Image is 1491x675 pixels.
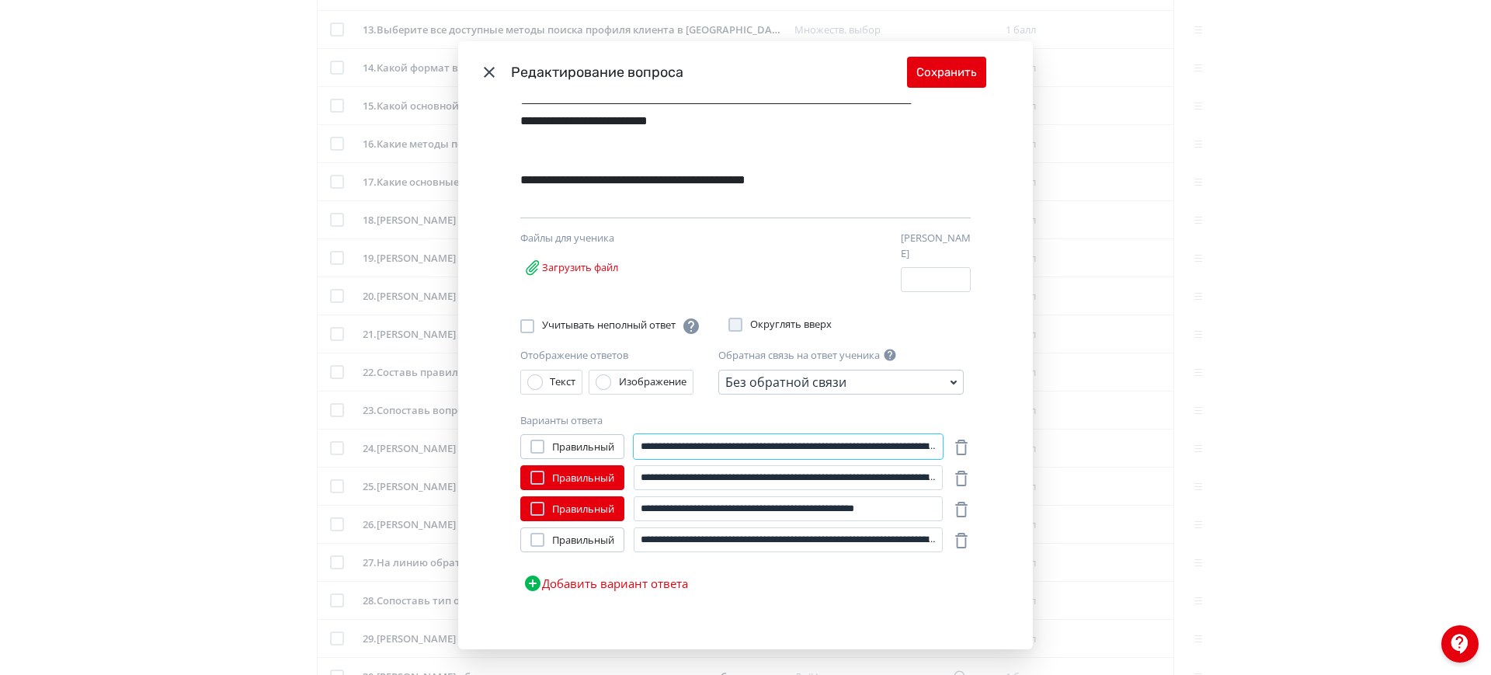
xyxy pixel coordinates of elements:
div: Файлы для ученика [520,231,683,246]
span: Правильный [552,440,614,455]
div: Текст [550,374,575,390]
button: Сохранить [907,57,986,88]
span: Округлять вверх [750,317,832,332]
div: Изображение [619,374,686,390]
label: Отображение ответов [520,348,628,364]
div: Редактирование вопроса [511,62,907,83]
label: Варианты ответа [520,413,603,429]
span: Правильный [552,533,614,548]
button: Добавить вариант ответа [520,568,691,599]
div: Без обратной связи [725,373,846,391]
span: Правильный [552,502,614,517]
span: Учитывать неполный ответ [542,317,700,336]
label: Обратная связь на ответ ученика [718,348,880,364]
span: Правильный [552,471,614,486]
div: Modal [458,41,1033,649]
label: [PERSON_NAME] [901,231,971,261]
